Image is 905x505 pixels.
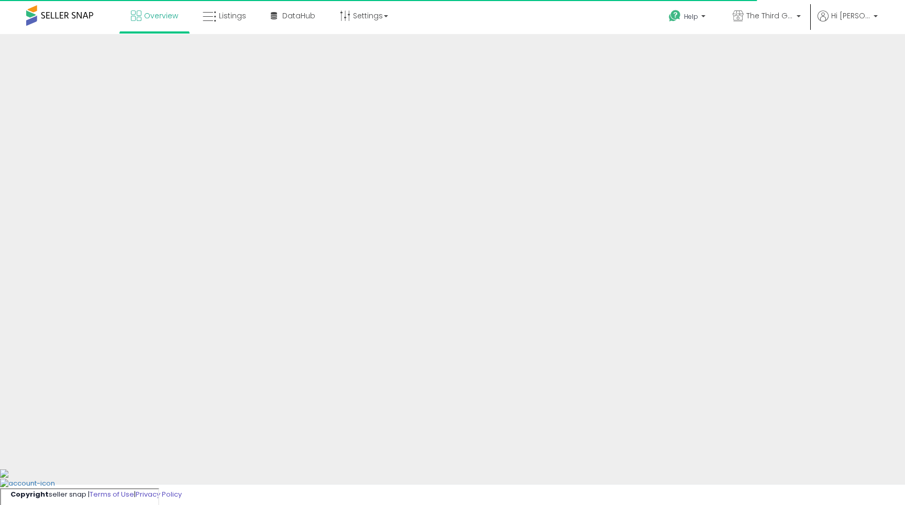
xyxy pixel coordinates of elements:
a: Help [660,2,716,34]
span: The Third Generation [746,10,793,21]
span: Hi [PERSON_NAME] [831,10,870,21]
span: DataHub [282,10,315,21]
span: Help [684,12,698,21]
span: Overview [144,10,178,21]
span: Listings [219,10,246,21]
a: Hi [PERSON_NAME] [818,10,878,34]
i: Get Help [668,9,681,23]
